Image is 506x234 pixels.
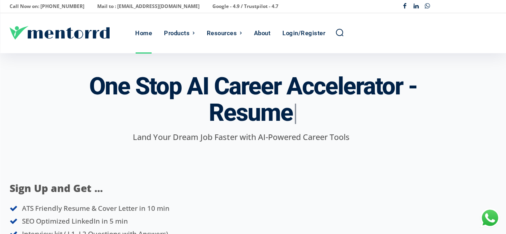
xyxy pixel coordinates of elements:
a: Home [131,13,156,53]
a: Linkedin [410,1,422,12]
div: Chat with Us [480,208,500,228]
div: Resources [207,13,237,53]
p: Call Now on: [PHONE_NUMBER] [10,1,84,12]
a: Products [160,13,199,53]
div: Products [164,13,190,53]
a: Logo [10,26,131,40]
div: About [254,13,271,53]
span: SEO Optimized LinkedIn in 5 min [22,216,128,226]
div: Home [135,13,152,53]
a: About [250,13,275,53]
p: Sign Up and Get ... [10,181,220,196]
a: Whatsapp [422,1,434,12]
a: Resources [203,13,246,53]
p: Google - 4.9 / Trustpilot - 4.7 [212,1,278,12]
a: Facebook [399,1,411,12]
p: Mail to : [EMAIL_ADDRESS][DOMAIN_NAME] [97,1,200,12]
p: Land Your Dream Job Faster with AI-Powered Career Tools [10,131,472,143]
span: Resume [209,98,293,127]
div: Login/Register [282,13,325,53]
a: Search [335,28,344,37]
h3: One Stop AI Career Accelerator - [89,73,417,126]
a: Login/Register [278,13,329,53]
span: ATS Friendly Resume & Cover Letter in 10 min [22,204,170,213]
span: | [293,98,297,127]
